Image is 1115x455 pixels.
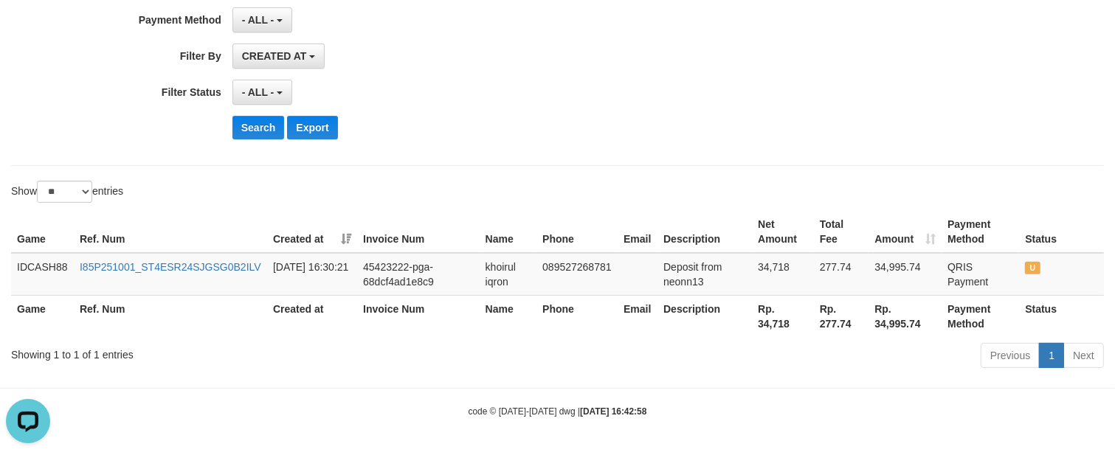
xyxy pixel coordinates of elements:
td: khoirul iqron [480,253,536,296]
th: Total Fee [814,211,869,253]
th: Created at [267,295,357,337]
th: Net Amount [752,211,814,253]
td: 277.74 [814,253,869,296]
td: [DATE] 16:30:21 [267,253,357,296]
td: 34,995.74 [869,253,942,296]
button: Open LiveChat chat widget [6,6,50,50]
button: Export [287,116,337,139]
button: - ALL - [232,80,292,105]
th: Rp. 277.74 [814,295,869,337]
th: Description [657,211,752,253]
th: Invoice Num [357,211,480,253]
th: Amount: activate to sort column ascending [869,211,942,253]
td: 089527268781 [536,253,618,296]
td: IDCASH88 [11,253,74,296]
strong: [DATE] 16:42:58 [580,406,646,417]
th: Ref. Num [74,211,267,253]
th: Name [480,295,536,337]
a: I85P251001_ST4ESR24SJGSG0B2ILV [80,261,261,273]
th: Phone [536,295,618,337]
a: Next [1063,343,1104,368]
th: Email [618,295,657,337]
button: CREATED AT [232,44,325,69]
th: Ref. Num [74,295,267,337]
td: 34,718 [752,253,814,296]
label: Show entries [11,181,123,203]
th: Game [11,295,74,337]
span: - ALL - [242,14,275,26]
th: Created at: activate to sort column ascending [267,211,357,253]
span: UNPAID [1025,262,1040,274]
th: Status [1019,211,1104,253]
span: CREATED AT [242,50,307,62]
span: - ALL - [242,86,275,98]
button: Search [232,116,285,139]
th: Rp. 34,718 [752,295,814,337]
th: Phone [536,211,618,253]
th: Status [1019,295,1104,337]
button: - ALL - [232,7,292,32]
th: Invoice Num [357,295,480,337]
td: QRIS Payment [942,253,1019,296]
a: 1 [1039,343,1064,368]
th: Payment Method [942,295,1019,337]
div: Showing 1 to 1 of 1 entries [11,341,454,362]
td: Deposit from neonn13 [657,253,752,296]
td: 45423222-pga-68dcf4ad1e8c9 [357,253,480,296]
a: Previous [981,343,1040,368]
select: Showentries [37,181,92,203]
th: Description [657,295,752,337]
small: code © [DATE]-[DATE] dwg | [469,406,647,417]
th: Payment Method [942,211,1019,253]
th: Game [11,211,74,253]
th: Name [480,211,536,253]
th: Rp. 34,995.74 [869,295,942,337]
th: Email [618,211,657,253]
